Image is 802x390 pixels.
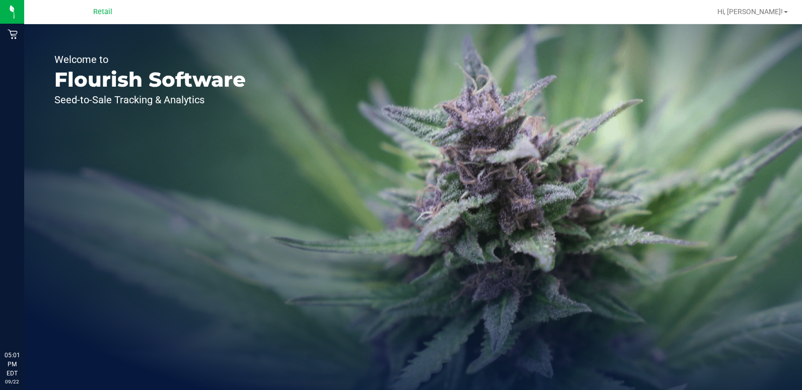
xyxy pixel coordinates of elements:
span: Hi, [PERSON_NAME]! [717,8,783,16]
p: Seed-to-Sale Tracking & Analytics [54,95,246,105]
span: Retail [93,8,112,16]
inline-svg: Retail [8,29,18,39]
p: Welcome to [54,54,246,64]
p: 05:01 PM EDT [5,351,20,378]
p: 09/22 [5,378,20,385]
p: Flourish Software [54,70,246,90]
